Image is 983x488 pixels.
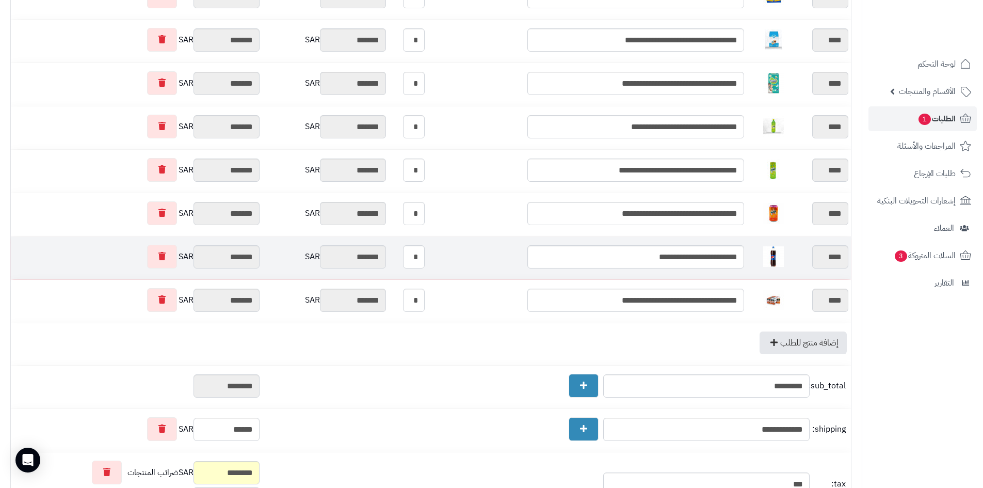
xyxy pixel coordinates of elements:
[763,116,784,137] img: 1747566256-XP8G23evkchGmxKUr8YaGb2gsq2hZno4-40x40.jpg
[868,161,977,186] a: طلبات الإرجاع
[13,115,260,138] div: SAR
[13,461,260,484] div: SAR
[868,134,977,159] a: المراجعات والأسئلة
[914,166,956,181] span: طلبات الإرجاع
[895,250,907,262] span: 3
[265,159,386,182] div: SAR
[265,72,386,95] div: SAR
[127,467,179,479] span: ضرائب المنتجات
[763,246,784,267] img: 1747594532-18409223-8150-4f06-d44a-9c8685d0-40x40.jpg
[894,248,956,263] span: السلات المتروكة
[13,201,260,225] div: SAR
[763,29,784,50] img: 1747422643-H9NtV8ZjzdFc2NGcwko8EIkc2J63vLRu-40x40.jpg
[934,221,954,235] span: العملاء
[763,73,784,93] img: 1747460079-9740b3da-cb0a-4b5e-b303-ec6ba534-40x40.jpg
[868,106,977,131] a: الطلبات1
[868,216,977,241] a: العملاء
[899,84,956,99] span: الأقسام والمنتجات
[897,139,956,153] span: المراجعات والأسئلة
[868,52,977,76] a: لوحة التحكم
[868,271,977,295] a: التقارير
[812,423,846,435] span: shipping:
[13,28,260,52] div: SAR
[15,448,40,473] div: Open Intercom Messenger
[917,112,956,126] span: الطلبات
[13,245,260,269] div: SAR
[13,288,260,312] div: SAR
[934,276,954,290] span: التقارير
[265,202,386,225] div: SAR
[13,71,260,95] div: SAR
[812,380,846,392] span: sub_total:
[265,28,386,52] div: SAR
[917,57,956,71] span: لوحة التحكم
[868,243,977,268] a: السلات المتروكة3
[265,245,386,269] div: SAR
[265,289,386,312] div: SAR
[877,194,956,208] span: إشعارات التحويلات البنكية
[13,158,260,182] div: SAR
[918,114,931,125] span: 1
[763,160,784,180] img: 1747566616-1481083d-48b6-4b0f-b89f-c8f09a39-40x40.jpg
[265,115,386,138] div: SAR
[13,417,260,441] div: SAR
[763,290,784,310] img: 1747753193-b629fba5-3101-4607-8c76-c246a9db-40x40.jpg
[868,188,977,213] a: إشعارات التحويلات البنكية
[760,332,847,354] a: إضافة منتج للطلب
[763,203,784,224] img: 1747575099-708d6832-587f-4e09-b83f-3e8e36d0-40x40.jpg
